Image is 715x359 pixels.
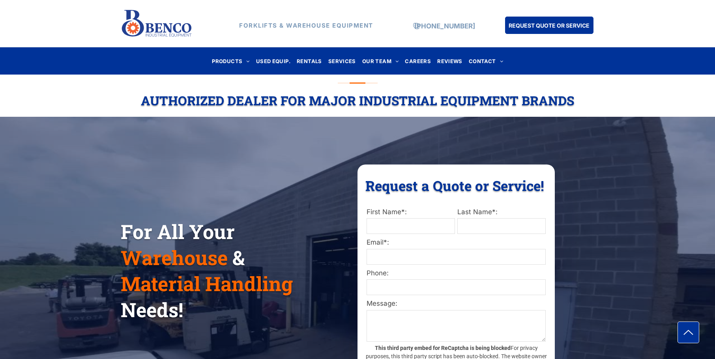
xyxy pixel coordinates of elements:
a: REVIEWS [434,56,466,66]
span: Needs! [121,297,183,323]
a: PRODUCTS [209,56,253,66]
label: Message: [367,299,546,309]
a: REQUEST QUOTE OR SERVICE [505,17,593,34]
a: CONTACT [466,56,506,66]
strong: FORKLIFTS & WAREHOUSE EQUIPMENT [239,22,373,29]
span: REQUEST QUOTE OR SERVICE [509,18,590,33]
label: Phone: [367,268,546,279]
span: Warehouse [121,245,228,271]
label: Email*: [367,237,546,248]
a: USED EQUIP. [253,56,294,66]
a: OUR TEAM [359,56,402,66]
span: & [232,245,245,271]
a: [PHONE_NUMBER] [414,22,475,30]
span: Material Handling [121,271,293,297]
span: For All Your [121,219,235,245]
strong: This third party embed for ReCaptcha is being blocked [375,345,511,351]
span: Authorized Dealer For Major Industrial Equipment Brands [141,92,574,109]
a: RENTALS [294,56,325,66]
label: Last Name*: [457,207,546,217]
a: CAREERS [402,56,434,66]
a: SERVICES [325,56,359,66]
label: First Name*: [367,207,455,217]
span: Request a Quote or Service! [365,176,544,194]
